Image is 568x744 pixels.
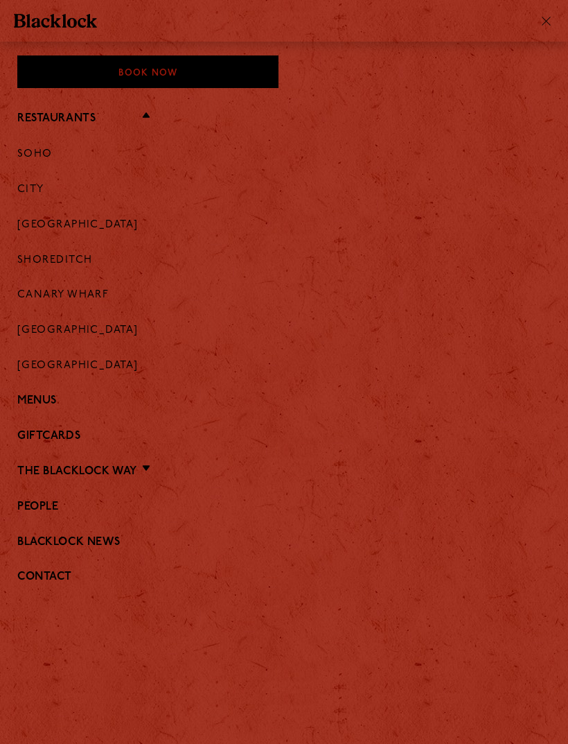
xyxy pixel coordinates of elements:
[17,219,139,232] a: [GEOGRAPHIC_DATA]
[17,395,551,408] a: Menus
[17,465,137,478] a: The Blacklock Way
[17,112,96,126] a: Restaurants
[17,148,53,161] a: Soho
[17,289,109,302] a: Canary Wharf
[17,55,278,88] div: Book Now
[17,571,551,584] a: Contact
[17,184,44,196] a: City
[17,501,551,514] a: People
[17,430,551,443] a: Giftcards
[17,254,93,267] a: Shoreditch
[17,360,139,372] a: [GEOGRAPHIC_DATA]
[17,325,139,337] a: [GEOGRAPHIC_DATA]
[17,536,551,549] a: Blacklock News
[14,14,97,28] img: BL_Textured_Logo-footer-cropped.svg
